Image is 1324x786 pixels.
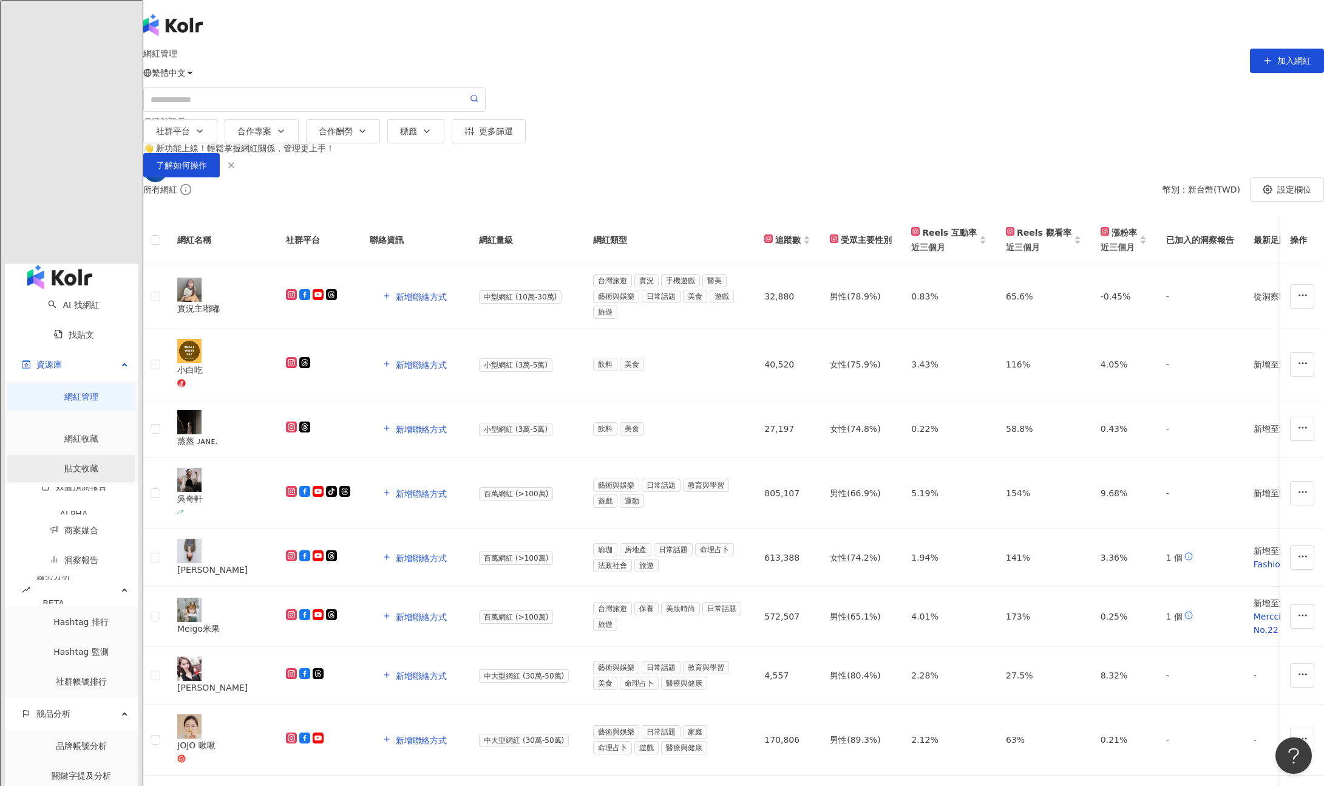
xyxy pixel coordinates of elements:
div: (80.4%) [847,669,880,682]
div: 男性 [830,669,892,682]
span: 日常話題 [642,290,681,303]
span: 保養 [634,602,659,615]
div: 3.43% [911,358,986,371]
span: 競品分析 [36,700,70,728]
span: 藝術與娛樂 [593,479,639,492]
img: KOL Avatar [177,468,202,492]
img: logo [27,265,92,289]
div: Reels 互動率 [911,226,977,239]
div: 4,557 [764,669,810,682]
button: 新增聯絡方式 [370,284,460,309]
div: 170,806 [764,733,810,747]
th: 網紅名稱 [168,216,276,264]
div: 女性 [830,358,892,371]
span: 美食 [683,290,707,303]
button: 加入網紅 [1250,49,1324,73]
span: 旅遊 [634,559,659,572]
div: - [1166,422,1234,436]
img: KOL Avatar [177,598,202,622]
span: 美妝時尚 [661,602,700,615]
div: Meigo米果 [177,622,266,635]
span: 新增聯絡方式 [396,360,447,370]
span: 實況 [634,274,659,287]
a: 貼文收藏 [64,463,98,473]
span: 網紅管理 [143,49,177,73]
span: 了解如何操作 [156,160,207,170]
img: KOL Avatar [177,339,202,363]
div: 9.68% [1101,487,1147,500]
button: 新增聯絡方式 [370,728,460,752]
a: 網紅管理 [64,392,98,402]
div: 32,880 [764,290,810,303]
span: 日常話題 [642,479,681,492]
div: (78.9%) [847,290,880,303]
div: 社群平台 [156,126,205,136]
div: 女性 [830,422,892,436]
div: (89.3%) [847,733,880,747]
div: 男性 [830,733,892,747]
th: 網紅量級 [469,216,583,264]
span: 藝術與娛樂 [593,725,639,739]
div: - [1166,290,1234,303]
span: 美食 [593,677,617,690]
div: 👋 新功能上線！輕鬆掌握網紅關係，管理更上手！ [143,143,1324,153]
div: 0.22% [911,422,986,436]
div: 58.8% [1006,422,1081,436]
span: 手機遊戲 [661,274,700,287]
div: 0.21% [1101,733,1147,747]
button: 了解如何操作 [143,153,220,177]
span: 遊戲 [593,494,617,508]
button: 新增聯絡方式 [370,545,460,570]
div: (65.1%) [847,610,880,623]
span: 台灣旅遊 [593,602,632,615]
span: 百萬網紅 (>100萬) [479,552,553,565]
a: Hashtag 監測 [53,647,109,657]
a: 商案媒合 [50,525,98,535]
div: 27,197 [764,422,810,436]
div: 漲粉率 [1101,226,1137,239]
th: 網紅類型 [583,216,755,264]
div: BETA [36,590,70,617]
span: 中型網紅 (10萬-30萬) [479,290,562,304]
span: 命理占卜 [593,741,632,754]
img: KOL Avatar [177,657,202,681]
span: 新增聯絡方式 [396,612,447,622]
span: 命理占卜 [695,543,734,556]
span: 新增聯絡方式 [396,553,447,563]
a: Hashtag 排行 [53,617,109,627]
span: 新增聯絡方式 [396,292,447,302]
div: 小白吃 [177,363,266,377]
th: 已加入的洞察報告 [1156,216,1244,264]
th: 操作 [1280,216,1324,264]
span: 設定欄位 [1277,185,1311,194]
div: 合作酬勞 [319,126,367,136]
button: 社群平台 [143,119,217,143]
span: 趨勢分析 [36,562,70,617]
div: 合作專案 [237,126,286,136]
span: 資源庫 [36,351,62,378]
span: 醫療與健康 [661,741,707,754]
div: [PERSON_NAME] [177,681,266,694]
div: -0.45% [1101,290,1147,303]
div: 男性 [830,487,892,500]
a: 網紅收藏 [64,434,98,443]
button: 標籤 [387,119,444,143]
div: - [1166,669,1234,682]
button: 新增聯絡方式 [370,352,460,377]
button: 新增聯絡方式 [370,417,460,441]
iframe: Help Scout Beacon - Open [1275,737,1312,774]
span: 命理占卜 [620,677,659,690]
button: 新增聯絡方式 [370,481,460,505]
div: 2.28% [911,669,986,682]
span: 美食 [620,358,644,371]
span: 台灣旅遊 [593,274,632,287]
div: 2.12% [911,733,986,747]
span: 藝術與娛樂 [593,290,639,303]
div: 男性 [830,610,892,623]
img: KOL Avatar [177,410,202,434]
div: 572,507 [764,610,810,623]
span: 小型網紅 (3萬-5萬) [479,358,552,372]
div: 幣別 ： 新台幣 ( TWD ) [1163,185,1240,194]
span: 飲料 [593,422,617,436]
span: 新增聯絡方式 [396,489,447,499]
